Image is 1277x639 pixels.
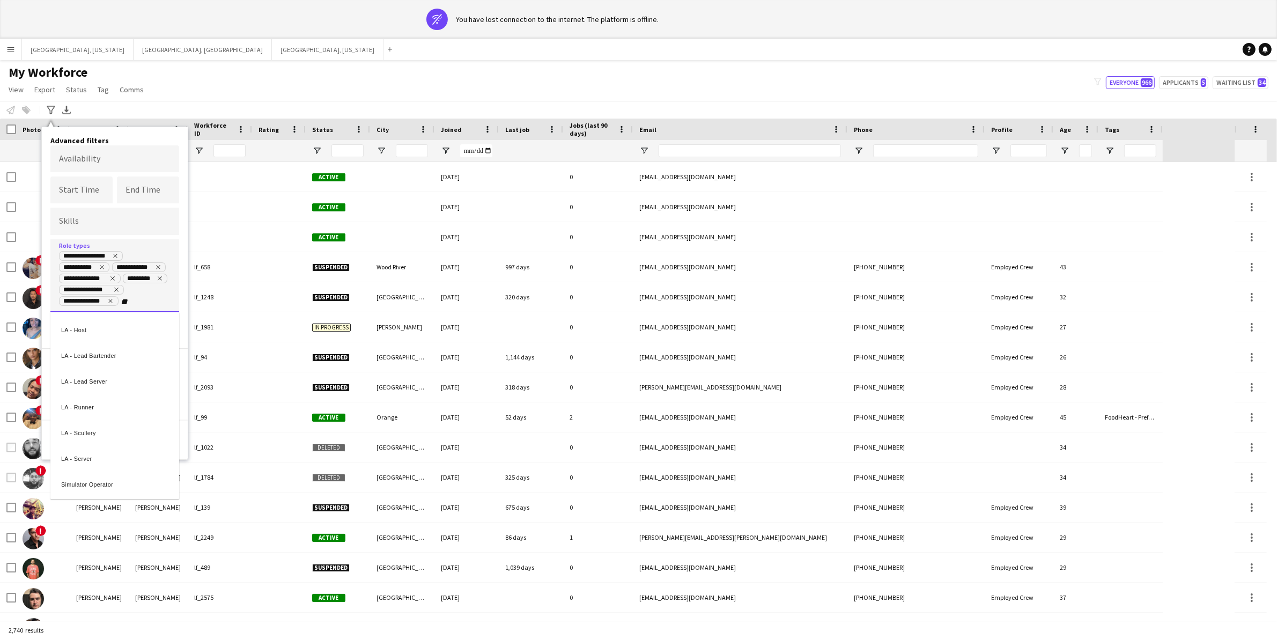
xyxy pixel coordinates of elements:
[50,393,179,418] div: LA - Runner
[50,367,179,393] div: LA - Lead Server
[50,341,179,367] div: LA - Lead Bartender
[50,444,179,470] div: LA - Server
[134,39,272,60] button: [GEOGRAPHIC_DATA], [GEOGRAPHIC_DATA]
[22,39,134,60] button: [GEOGRAPHIC_DATA], [US_STATE]
[50,470,179,496] div: Simulator Operator
[50,418,179,444] div: LA - Scullery
[50,315,179,341] div: LA - Host
[272,39,383,60] button: [GEOGRAPHIC_DATA], [US_STATE]
[456,14,659,24] div: You have lost connection to the internet. The platform is offline.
